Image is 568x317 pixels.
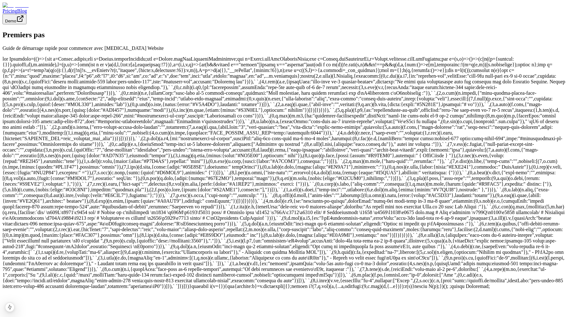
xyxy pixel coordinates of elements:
a: Demo [3,18,27,23]
a: Dopamine [3,3,565,8]
img: Dopamine [3,3,29,8]
a: Blog [17,8,27,14]
p: Guide de démarrage rapide pour commencer avec [MEDICAL_DATA] Website [3,45,565,51]
h1: Premiers pas [3,31,565,39]
button: Demo [3,14,27,24]
a: Pricing [3,8,17,14]
div: lor Ipsumdolo=(()=>{sit a=Consec.adipis;eli s=Doeius.temporIncididu;utl e=Dolore.magNaaLiquaeniMa... [3,56,565,289]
